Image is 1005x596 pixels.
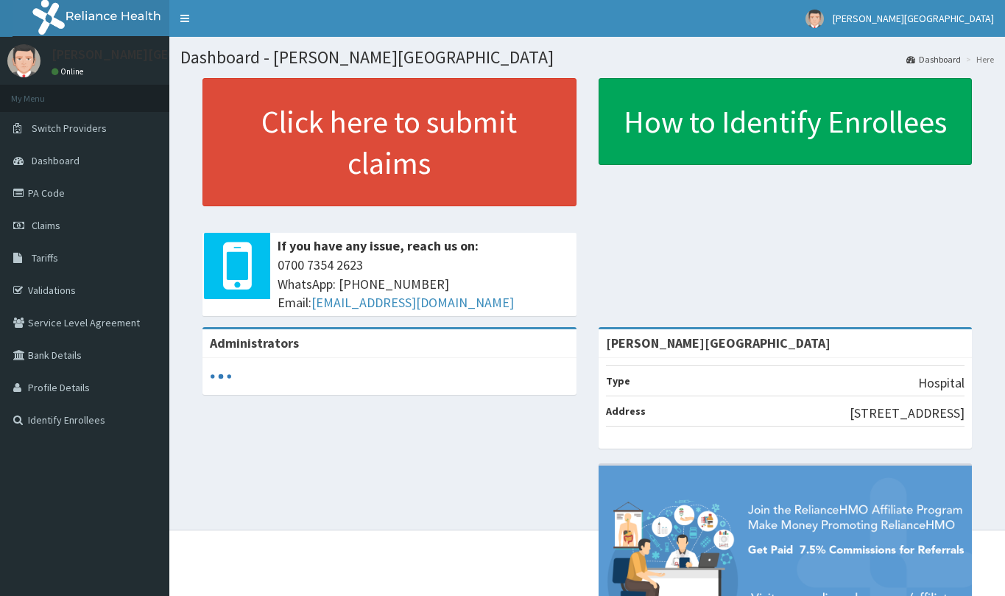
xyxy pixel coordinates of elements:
[606,334,831,351] strong: [PERSON_NAME][GEOGRAPHIC_DATA]
[210,365,232,388] svg: audio-loading
[210,334,299,351] b: Administrators
[180,48,994,67] h1: Dashboard - [PERSON_NAME][GEOGRAPHIC_DATA]
[32,251,58,264] span: Tariffs
[52,48,269,61] p: [PERSON_NAME][GEOGRAPHIC_DATA]
[32,154,80,167] span: Dashboard
[833,12,994,25] span: [PERSON_NAME][GEOGRAPHIC_DATA]
[606,404,646,418] b: Address
[805,10,824,28] img: User Image
[32,219,60,232] span: Claims
[850,404,965,423] p: [STREET_ADDRESS]
[962,53,994,66] li: Here
[52,66,87,77] a: Online
[599,78,973,165] a: How to Identify Enrollees
[278,256,569,312] span: 0700 7354 2623 WhatsApp: [PHONE_NUMBER] Email:
[7,44,40,77] img: User Image
[311,294,514,311] a: [EMAIL_ADDRESS][DOMAIN_NAME]
[918,374,965,393] p: Hospital
[32,122,107,135] span: Switch Providers
[278,237,479,254] b: If you have any issue, reach us on:
[606,374,630,388] b: Type
[202,78,576,206] a: Click here to submit claims
[906,53,961,66] a: Dashboard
